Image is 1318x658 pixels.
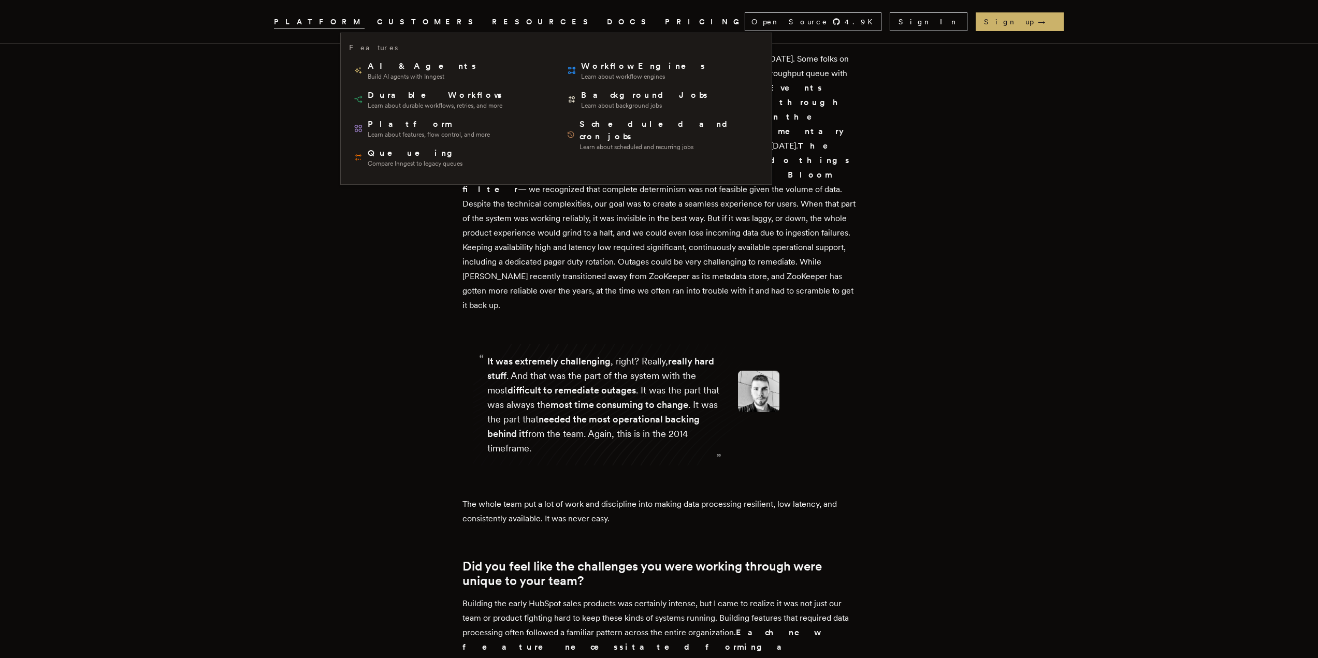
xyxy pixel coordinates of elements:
[581,101,709,110] span: Learn about background jobs
[581,72,706,81] span: Learn about workflow engines
[368,159,462,168] span: Compare Inngest to legacy queues
[551,399,688,410] strong: most time consuming to change
[716,456,721,462] span: ”
[368,60,477,72] span: AI & Agents
[562,114,763,155] a: Scheduled and cron jobsLearn about scheduled and recurring jobs
[274,16,365,28] button: PLATFORM
[479,356,484,362] span: “
[562,56,763,85] a: Workflow EnginesLearn about workflow engines
[368,101,503,110] span: Learn about durable workflows, retries, and more
[492,16,595,28] button: RESOURCES
[890,12,967,31] a: Sign In
[349,114,550,143] a: PlatformLearn about features, flow control, and more
[581,89,709,101] span: Background Jobs
[562,85,763,114] a: Background JobsLearn about background jobs
[665,16,745,28] a: PRICING
[738,371,779,412] img: Image of Erik Munson
[1038,17,1055,27] span: →
[751,17,828,27] span: Open Source
[487,356,611,367] strong: It was extremely challenging
[349,56,550,85] a: AI & AgentsBuild AI agents with Inngest
[581,60,706,72] span: Workflow Engines
[462,559,856,588] h2: Did you feel like the challenges you were working through were unique to your team?
[349,143,550,172] a: QueueingCompare Inngest to legacy queues
[462,170,832,194] strong: manage deduplication via a Bloom filter
[349,41,398,54] h3: Features
[976,12,1064,31] a: Sign up
[580,143,759,151] span: Learn about scheduled and recurring jobs
[607,16,653,28] a: DOCS
[462,497,856,526] p: The whole team put a lot of work and discipline into making data processing resilient, low latenc...
[845,17,879,27] span: 4.9 K
[580,118,759,143] span: Scheduled and cron jobs
[368,147,462,159] span: Queueing
[349,85,550,114] a: Durable WorkflowsLearn about durable workflows, retries, and more
[377,16,480,28] a: CUSTOMERS
[368,72,477,81] span: Build AI agents with Inngest
[487,354,721,456] div: , right? Really, . And that was the part of the system with the most . It was the part that was a...
[487,356,714,381] strong: really hard stuff
[368,130,490,139] span: Learn about features, flow control, and more
[368,118,490,130] span: Platform
[368,89,503,101] span: Durable Workflows
[508,385,636,396] strong: difficult to remediate outages
[487,414,700,439] strong: needed the most operational backing behind it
